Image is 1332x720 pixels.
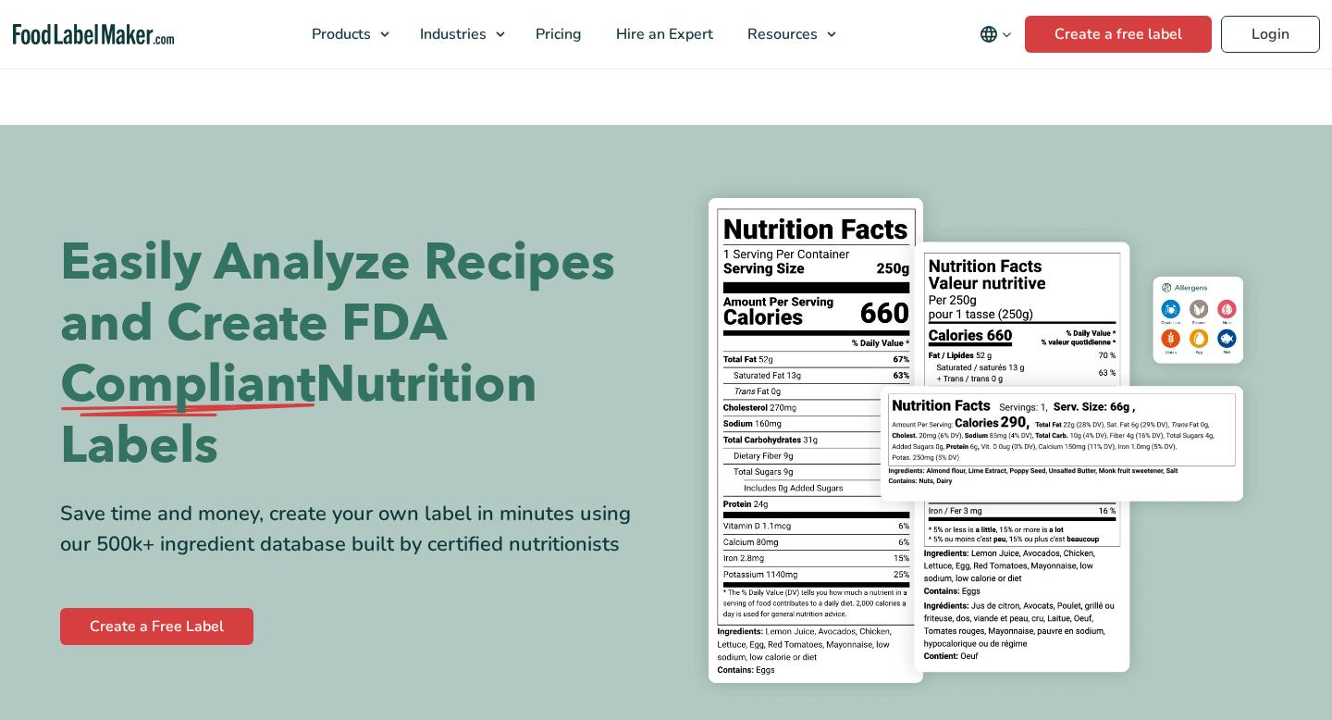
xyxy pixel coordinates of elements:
a: Food Label Maker homepage [13,24,175,45]
span: Resources [742,24,820,44]
span: Industries [414,24,488,44]
a: Login [1221,16,1320,53]
span: Pricing [530,24,584,44]
a: Create a free label [1025,16,1212,53]
span: Compliant [60,354,315,416]
button: Change language [967,16,1025,53]
h1: Easily Analyze Recipes and Create FDA Nutrition Labels [60,232,652,477]
span: Hire an Expert [610,24,715,44]
div: Save time and money, create your own label in minutes using our 500k+ ingredient database built b... [60,499,652,560]
a: Create a Free Label [60,608,253,645]
span: Products [306,24,373,44]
